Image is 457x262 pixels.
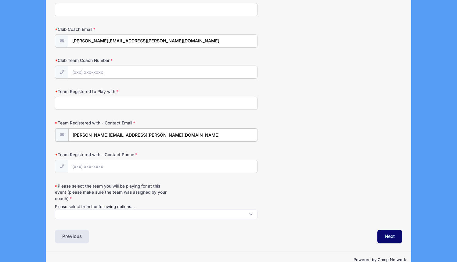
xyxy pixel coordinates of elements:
[55,88,171,95] label: Team Registered to Play with
[55,204,257,210] div: Please select from the following options...
[68,66,257,79] input: (xxx) xxx-xxxx
[55,26,171,32] label: Club Coach Email
[55,230,89,244] button: Previous
[58,213,62,218] textarea: Search
[377,230,402,244] button: Next
[55,57,171,63] label: Club Team Coach Number
[55,152,171,158] label: Team Registered with - Contact Phone
[68,34,257,48] input: email@email.com
[55,120,171,126] label: Team Registered with - Contact Email
[68,128,257,142] input: email@email.com
[68,160,257,173] input: (xxx) xxx-xxxx
[55,183,171,202] label: Please select the team you will be playing for at this event (please make sure the team was assig...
